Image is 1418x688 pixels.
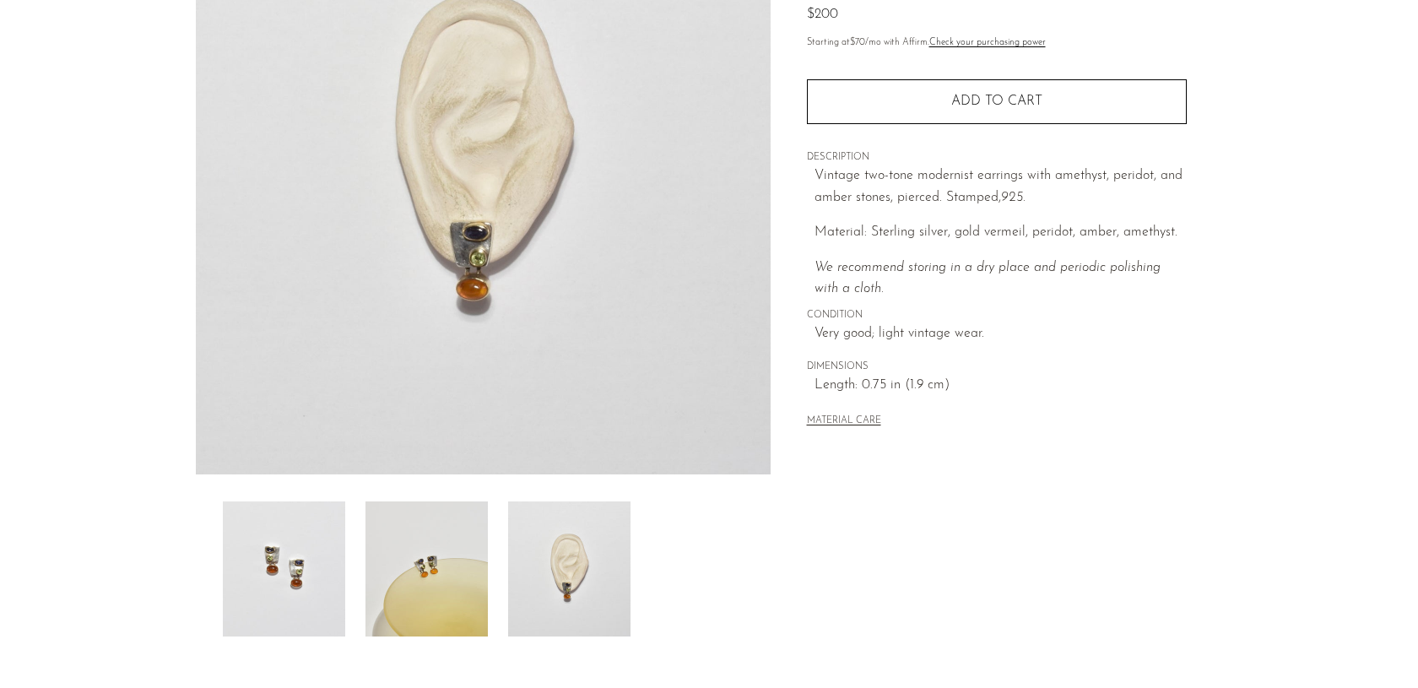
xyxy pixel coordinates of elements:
img: Amethyst Peridot Amber Earrings [223,501,345,637]
img: Amethyst Peridot Amber Earrings [508,501,631,637]
span: $70 [850,38,865,47]
span: DESCRIPTION [807,150,1187,165]
span: Add to cart [951,95,1042,108]
a: Check your purchasing power - Learn more about Affirm Financing (opens in modal) [929,38,1046,47]
span: DIMENSIONS [807,360,1187,375]
button: MATERIAL CARE [807,415,881,428]
span: Length: 0.75 in (1.9 cm) [815,375,1187,397]
button: Add to cart [807,79,1187,123]
img: Amethyst Peridot Amber Earrings [365,501,488,637]
span: Very good; light vintage wear. [815,323,1187,345]
p: Starting at /mo with Affirm. [807,35,1187,51]
em: 925. [1001,191,1026,204]
p: Material: Sterling silver, gold vermeil, peridot, amber, amethyst. [815,222,1187,244]
span: $200 [807,8,838,21]
i: We recommend storing in a dry place and periodic polishing with a cloth. [815,261,1161,296]
span: CONDITION [807,308,1187,323]
p: Vintage two-tone modernist earrings with amethyst, peridot, and amber stones, pierced. Stamped, [815,165,1187,209]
